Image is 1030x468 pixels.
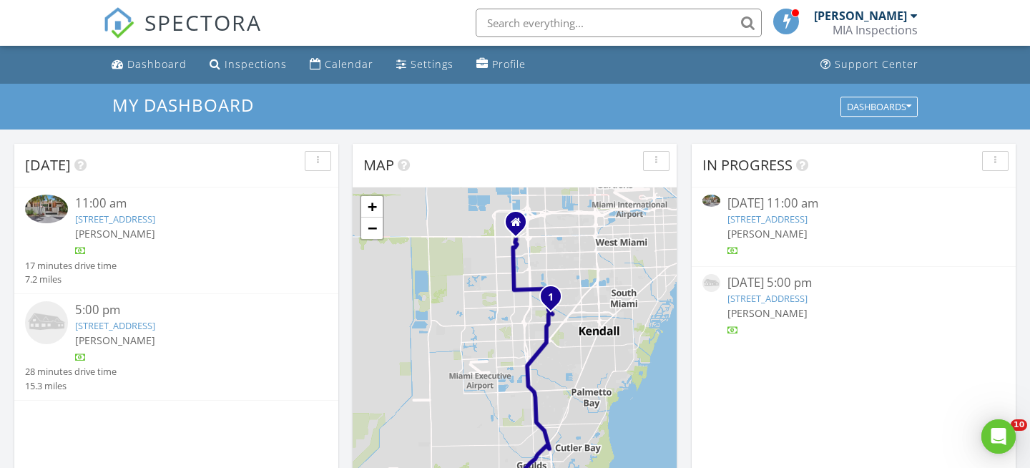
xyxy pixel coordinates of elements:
div: 5:00 pm [75,301,302,319]
img: 9358729%2Fcover_photos%2F7CIt41HrtjWHHN4Mzizd%2Fsmall.9358729-1756346919168 [702,195,720,207]
div: 7877 SW 105th Pl, Miami, FL 33173 [551,296,559,305]
span: 10 [1011,419,1027,431]
div: Open Intercom Messenger [981,419,1016,454]
div: Settings [411,57,453,71]
a: [STREET_ADDRESS] [75,213,155,225]
div: 12423 SW 10 ST, Miami FL 33184 [516,222,524,230]
a: 11:00 am [STREET_ADDRESS] [PERSON_NAME] 17 minutes drive time 7.2 miles [25,195,328,286]
img: The Best Home Inspection Software - Spectora [103,7,134,39]
span: [PERSON_NAME] [727,227,808,240]
a: [STREET_ADDRESS] [727,292,808,305]
span: My Dashboard [112,93,254,117]
span: [PERSON_NAME] [727,306,808,320]
div: Dashboards [847,102,911,112]
a: 5:00 pm [STREET_ADDRESS] [PERSON_NAME] 28 minutes drive time 15.3 miles [25,301,328,393]
div: 7.2 miles [25,273,117,286]
a: Zoom in [361,196,383,218]
div: Calendar [325,57,373,71]
a: Calendar [304,52,379,78]
a: Inspections [204,52,293,78]
span: [PERSON_NAME] [75,333,155,347]
div: [DATE] 5:00 pm [727,274,980,292]
input: Search everything... [476,9,762,37]
div: [PERSON_NAME] [814,9,907,23]
button: Dashboards [840,97,918,117]
a: [STREET_ADDRESS] [727,213,808,225]
a: Profile [471,52,531,78]
div: Profile [492,57,526,71]
span: In Progress [702,155,793,175]
a: Dashboard [106,52,192,78]
div: 15.3 miles [25,379,117,393]
a: [STREET_ADDRESS] [75,319,155,332]
div: Support Center [835,57,918,71]
img: 9358729%2Fcover_photos%2F7CIt41HrtjWHHN4Mzizd%2Fsmall.9358729-1756346919168 [25,195,68,223]
div: MIA Inspections [833,23,918,37]
div: 11:00 am [75,195,302,213]
a: [DATE] 11:00 am [STREET_ADDRESS] [PERSON_NAME] [702,195,1005,258]
i: 1 [548,293,554,303]
a: Zoom out [361,218,383,239]
a: Settings [391,52,459,78]
a: SPECTORA [103,19,262,49]
a: [DATE] 5:00 pm [STREET_ADDRESS] [PERSON_NAME] [702,274,1005,338]
span: [PERSON_NAME] [75,227,155,240]
span: Map [363,155,394,175]
span: SPECTORA [144,7,262,37]
span: [DATE] [25,155,71,175]
a: Support Center [815,52,924,78]
div: Inspections [225,57,287,71]
img: house-placeholder-square-ca63347ab8c70e15b013bc22427d3df0f7f082c62ce06d78aee8ec4e70df452f.jpg [25,301,68,344]
div: 17 minutes drive time [25,259,117,273]
div: 28 minutes drive time [25,365,117,379]
div: [DATE] 11:00 am [727,195,980,213]
img: house-placeholder-square-ca63347ab8c70e15b013bc22427d3df0f7f082c62ce06d78aee8ec4e70df452f.jpg [702,274,720,292]
div: Dashboard [127,57,187,71]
